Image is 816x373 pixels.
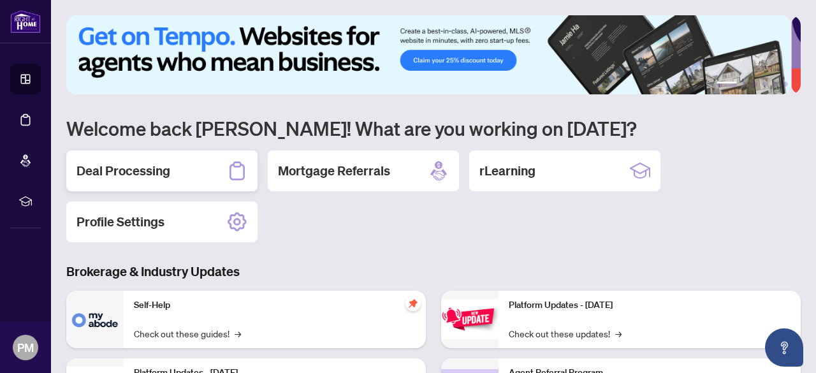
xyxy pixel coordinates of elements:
[717,82,737,87] button: 1
[742,82,747,87] button: 2
[76,162,170,180] h2: Deal Processing
[134,326,241,340] a: Check out these guides!→
[66,116,801,140] h1: Welcome back [PERSON_NAME]! What are you working on [DATE]?
[66,263,801,281] h3: Brokerage & Industry Updates
[752,82,757,87] button: 3
[134,298,416,312] p: Self-Help
[509,298,790,312] p: Platform Updates - [DATE]
[405,296,421,311] span: pushpin
[17,339,34,356] span: PM
[66,291,124,348] img: Self-Help
[509,326,622,340] a: Check out these updates!→
[10,10,41,33] img: logo
[235,326,241,340] span: →
[765,328,803,367] button: Open asap
[615,326,622,340] span: →
[278,162,390,180] h2: Mortgage Referrals
[479,162,535,180] h2: rLearning
[762,82,768,87] button: 4
[773,82,778,87] button: 5
[441,299,499,339] img: Platform Updates - June 23, 2025
[76,213,164,231] h2: Profile Settings
[66,15,791,94] img: Slide 0
[783,82,788,87] button: 6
